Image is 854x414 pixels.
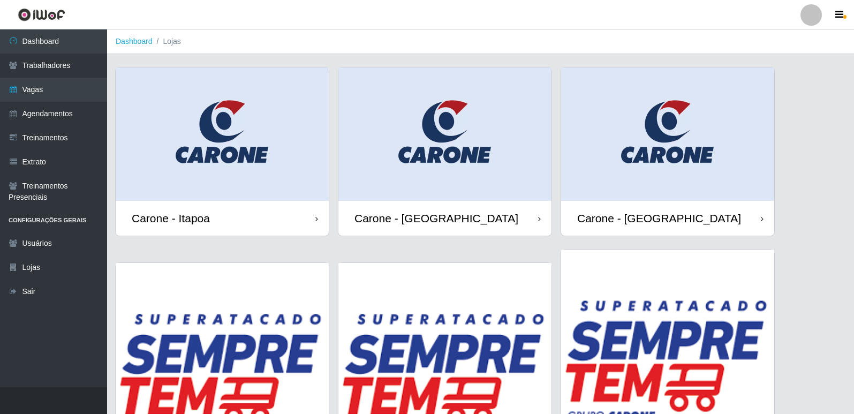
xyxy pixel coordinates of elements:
[561,67,774,236] a: Carone - [GEOGRAPHIC_DATA]
[116,67,329,201] img: cardImg
[153,36,181,47] li: Lojas
[116,37,153,46] a: Dashboard
[18,8,65,21] img: CoreUI Logo
[577,212,741,225] div: Carone - [GEOGRAPHIC_DATA]
[338,67,551,201] img: cardImg
[561,67,774,201] img: cardImg
[116,67,329,236] a: Carone - Itapoa
[132,212,210,225] div: Carone - Itapoa
[354,212,518,225] div: Carone - [GEOGRAPHIC_DATA]
[338,67,551,236] a: Carone - [GEOGRAPHIC_DATA]
[107,29,854,54] nav: breadcrumb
